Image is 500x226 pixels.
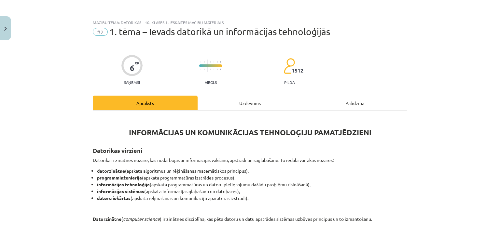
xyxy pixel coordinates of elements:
[135,61,139,65] span: XP
[217,61,217,63] img: icon-short-line-57e1e144782c952c97e751825c79c345078a6d821885a25fce030b3d8c18986b.svg
[93,216,121,222] strong: Datorzinātne
[97,175,142,180] strong: programminženierija
[93,20,407,25] div: Mācību tēma: Datorikas - 10. klases 1. ieskaites mācību materiāls
[204,69,204,70] img: icon-short-line-57e1e144782c952c97e751825c79c345078a6d821885a25fce030b3d8c18986b.svg
[284,80,295,85] p: pilda
[97,195,407,202] li: (apskata rēķināšanas un komunikāciju aparatūras izstrādi).
[97,168,125,174] strong: datorzinātne
[302,96,407,110] div: Palīdzība
[97,167,407,174] li: (apskata algoritmus un rēķināšanas matemātiskos principus),
[97,195,131,201] strong: datoru iekārtas
[97,188,407,195] li: (apskata informācijas glabāšanu un datubāzes),
[97,181,150,187] strong: informācijas tehnoloģija
[123,216,160,222] em: computer science
[207,60,208,72] img: icon-long-line-d9ea69661e0d244f92f715978eff75569469978d946b2353a9bb055b3ed8787d.svg
[210,69,211,70] img: icon-short-line-57e1e144782c952c97e751825c79c345078a6d821885a25fce030b3d8c18986b.svg
[292,68,303,73] span: 1512
[205,80,217,85] p: Viegls
[97,174,407,181] li: (apskata programmatūras izstrādes procesus),
[93,28,108,36] span: #2
[130,63,134,73] div: 6
[204,61,204,63] img: icon-short-line-57e1e144782c952c97e751825c79c345078a6d821885a25fce030b3d8c18986b.svg
[217,69,217,70] img: icon-short-line-57e1e144782c952c97e751825c79c345078a6d821885a25fce030b3d8c18986b.svg
[210,61,211,63] img: icon-short-line-57e1e144782c952c97e751825c79c345078a6d821885a25fce030b3d8c18986b.svg
[97,181,407,188] li: (apskata programmatūras un datoru pielietojumu dažādu problēmu risināšanā),
[220,61,221,63] img: icon-short-line-57e1e144782c952c97e751825c79c345078a6d821885a25fce030b3d8c18986b.svg
[129,128,371,137] strong: INFORMĀCIJAS UN KOMUNIKĀCIJAS TEHNOLOĢIJU PAMATJĒDZIENI
[93,147,142,154] strong: Datorikas virzieni
[284,58,295,74] img: students-c634bb4e5e11cddfef0936a35e636f08e4e9abd3cc4e673bd6f9a4125e45ecb1.svg
[93,157,407,164] p: Datorika ir zinātnes nozare, kas nodarbojas ar informācijas vākšanu, apstrādi un saglabāšanu. To ...
[97,188,144,194] strong: informācijas sistēmas
[93,96,198,110] div: Apraksts
[220,69,221,70] img: icon-short-line-57e1e144782c952c97e751825c79c345078a6d821885a25fce030b3d8c18986b.svg
[121,80,143,85] p: Saņemsi
[109,26,330,37] span: 1. tēma – Ievads datorikā un informācijas tehnoloģijās
[4,27,7,31] img: icon-close-lesson-0947bae3869378f0d4975bcd49f059093ad1ed9edebbc8119c70593378902aed.svg
[198,96,302,110] div: Uzdevums
[93,216,407,222] p: ( ) ir zinātnes disciplīna, kas pēta datoru un datu apstrādes sistēmas uzbūves principus un to iz...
